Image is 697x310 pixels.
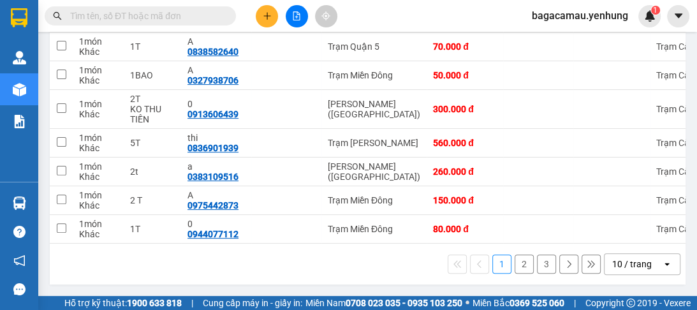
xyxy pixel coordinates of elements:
[13,196,26,210] img: warehouse-icon
[433,138,497,148] div: 560.000 đ
[256,5,278,27] button: plus
[328,195,420,205] div: Trạm Miền Đông
[292,11,301,20] span: file-add
[79,133,117,143] div: 1 món
[187,99,245,109] div: 0
[79,229,117,239] div: Khác
[187,36,245,47] div: A
[127,298,182,308] strong: 1900 633 818
[130,94,175,104] div: 2T
[263,11,272,20] span: plus
[473,296,564,310] span: Miền Bắc
[70,9,221,23] input: Tìm tên, số ĐT hoặc mã đơn
[13,283,26,295] span: message
[187,109,238,119] div: 0913606439
[346,298,462,308] strong: 0708 023 035 - 0935 103 250
[79,143,117,153] div: Khác
[537,255,556,274] button: 3
[130,70,175,80] div: 1BAO
[466,300,469,306] span: ⚪️
[79,190,117,200] div: 1 món
[305,296,462,310] span: Miền Nam
[433,104,497,114] div: 300.000 đ
[79,75,117,85] div: Khác
[328,70,420,80] div: Trạm Miền Đông
[130,41,175,52] div: 1T
[130,138,175,148] div: 5T
[130,166,175,177] div: 2t
[187,65,245,75] div: A
[187,172,238,182] div: 0383109516
[79,161,117,172] div: 1 món
[130,195,175,205] div: 2 T
[574,296,576,310] span: |
[130,104,175,124] div: KO THU TIỀN
[13,51,26,64] img: warehouse-icon
[667,5,689,27] button: caret-down
[187,133,245,143] div: thi
[651,6,660,15] sup: 1
[79,200,117,210] div: Khác
[130,224,175,234] div: 1T
[64,296,182,310] span: Hỗ trợ kỹ thuật:
[191,296,193,310] span: |
[203,296,302,310] span: Cung cấp máy in - giấy in:
[79,47,117,57] div: Khác
[433,195,497,205] div: 150.000 đ
[433,70,497,80] div: 50.000 đ
[286,5,308,27] button: file-add
[433,224,497,234] div: 80.000 đ
[315,5,337,27] button: aim
[187,143,238,153] div: 0836901939
[515,255,534,274] button: 2
[187,47,238,57] div: 0838582640
[79,109,117,119] div: Khác
[522,8,638,24] span: bagacamau.yenhung
[13,255,26,267] span: notification
[187,200,238,210] div: 0975442873
[13,83,26,96] img: warehouse-icon
[11,8,27,27] img: logo-vxr
[612,258,652,270] div: 10 / trang
[433,41,497,52] div: 70.000 đ
[492,255,511,274] button: 1
[433,166,497,177] div: 260.000 đ
[53,11,62,20] span: search
[328,161,420,182] div: [PERSON_NAME] ([GEOGRAPHIC_DATA])
[626,299,635,307] span: copyright
[187,229,238,239] div: 0944077112
[13,115,26,128] img: solution-icon
[328,138,420,148] div: Trạm [PERSON_NAME]
[321,11,330,20] span: aim
[79,219,117,229] div: 1 món
[328,41,420,52] div: Trạm Quận 5
[79,172,117,182] div: Khác
[328,99,420,119] div: [PERSON_NAME] ([GEOGRAPHIC_DATA])
[644,10,656,22] img: icon-new-feature
[673,10,684,22] span: caret-down
[510,298,564,308] strong: 0369 525 060
[79,36,117,47] div: 1 món
[79,65,117,75] div: 1 món
[328,224,420,234] div: Trạm Miền Đông
[187,219,245,229] div: 0
[653,6,657,15] span: 1
[187,190,245,200] div: A
[187,75,238,85] div: 0327938706
[187,161,245,172] div: a
[662,259,672,269] svg: open
[13,226,26,238] span: question-circle
[79,99,117,109] div: 1 món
